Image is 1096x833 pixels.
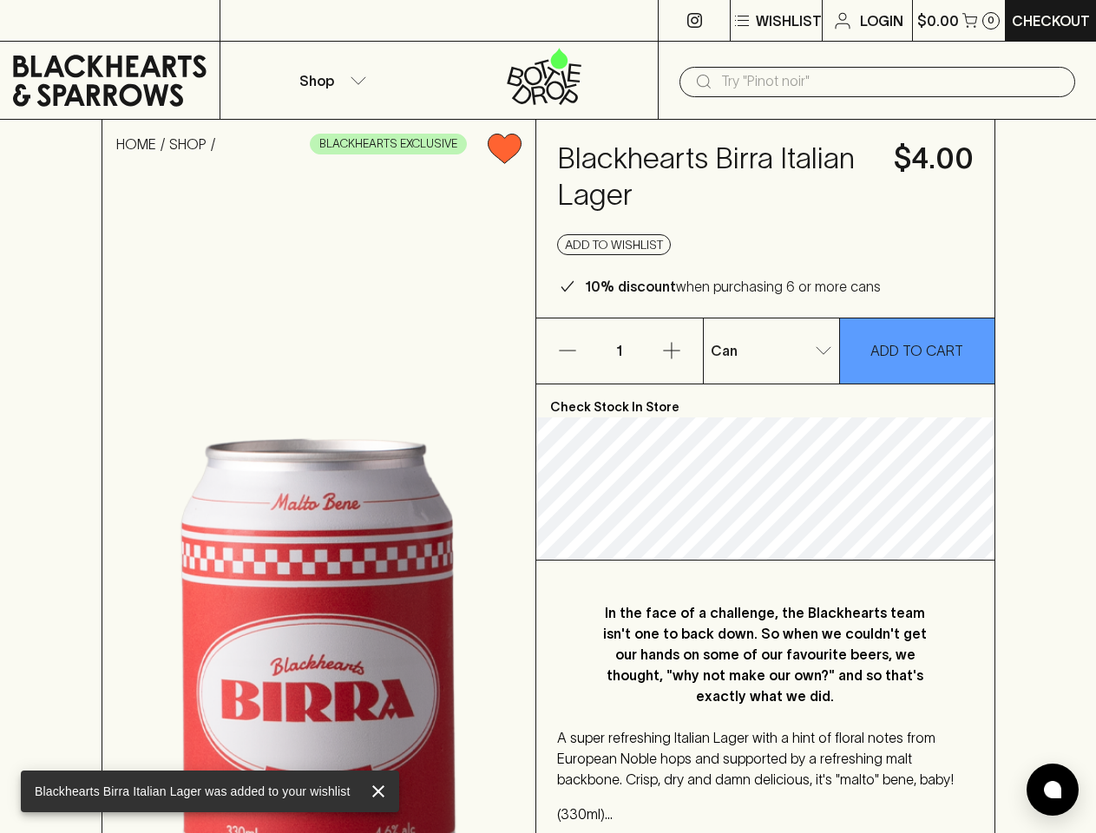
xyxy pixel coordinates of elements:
div: Can [704,333,839,368]
p: 0 [988,16,994,25]
button: Remove from wishlist [481,127,528,171]
a: HOME [116,136,156,152]
button: Add to wishlist [557,234,671,255]
h4: $4.00 [894,141,974,177]
p: A super refreshing Italian Lager with a hint of floral notes from European Noble hops and support... [557,727,974,790]
p: Shop [299,70,334,91]
p: 1 [599,318,640,384]
div: Blackhearts Birra Italian Lager was added to your wishlist [35,776,351,807]
p: Login [860,10,903,31]
p: Check Stock In Store [536,384,994,417]
p: when purchasing 6 or more cans [585,276,881,297]
button: ADD TO CART [840,318,994,384]
p: Checkout [1012,10,1090,31]
span: BLACKHEARTS EXCLUSIVE [311,135,466,153]
p: In the face of a challenge, the Blackhearts team isn't one to back down. So when we couldn't get ... [592,602,939,706]
button: Shop [220,42,439,119]
p: Can [711,340,738,361]
p: ADD TO CART [870,340,963,361]
p: ⠀ [220,10,235,31]
img: bubble-icon [1044,781,1061,798]
a: SHOP [169,136,207,152]
p: $0.00 [917,10,959,31]
b: 10% discount [585,279,676,294]
p: Wishlist [756,10,822,31]
p: (330ml) 4.6% ABV [557,803,974,824]
button: close [364,777,392,805]
h4: Blackhearts Birra Italian Lager [557,141,873,213]
input: Try "Pinot noir" [721,68,1061,95]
